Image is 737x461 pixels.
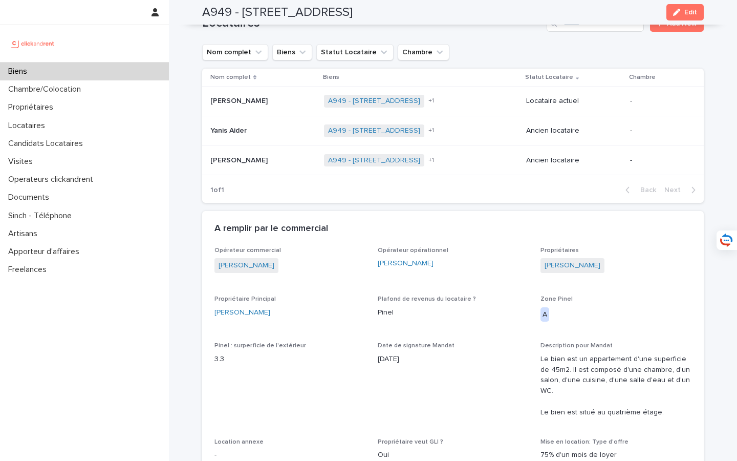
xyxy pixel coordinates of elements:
span: + 1 [428,128,434,134]
p: Propriétaires [4,102,61,112]
tr: [PERSON_NAME][PERSON_NAME] A949 - [STREET_ADDRESS] +1Ancien locataire- [202,145,704,175]
button: Biens [272,44,312,60]
span: Mise en location: Type d'offre [540,439,628,445]
p: Chambre [629,72,656,83]
p: Chambre/Colocation [4,85,89,94]
span: Description pour Mandat [540,343,613,349]
p: Artisans [4,229,46,239]
p: Biens [4,67,35,76]
span: Zone Pinel [540,296,573,302]
button: Next [660,185,704,195]
h2: A remplir par le commercial [214,223,328,235]
button: Edit [666,4,704,20]
span: Date de signature Mandat [378,343,454,349]
span: + 1 [428,98,434,104]
button: Back [617,185,660,195]
button: Nom complet [202,44,268,60]
p: 3.3 [214,354,365,365]
span: + 1 [428,157,434,163]
tr: Yanis AiderYanis Aider A949 - [STREET_ADDRESS] +1Ancien locataire- [202,116,704,145]
p: Candidats Locataires [4,139,91,149]
p: [PERSON_NAME] [210,95,270,106]
button: Chambre [398,44,449,60]
a: [PERSON_NAME] [214,307,270,318]
span: Next [664,186,687,194]
tr: [PERSON_NAME][PERSON_NAME] A949 - [STREET_ADDRESS] +1Locataire actuel- [202,87,704,116]
p: Operateurs clickandrent [4,175,101,184]
span: Opérateur commercial [214,247,281,254]
span: Location annexe [214,439,264,445]
p: Documents [4,193,57,202]
p: Sinch - Téléphone [4,211,80,221]
span: Back [634,186,656,194]
p: Oui [378,450,529,460]
p: Freelances [4,265,55,275]
span: Propriétaires [540,247,579,254]
p: Yanis Aider [210,124,249,135]
span: Opérateur opérationnel [378,247,448,254]
span: Plafond de revenus du locataire ? [378,296,476,302]
div: A [540,307,549,322]
a: A949 - [STREET_ADDRESS] [328,156,420,165]
p: - [214,450,365,460]
p: Ancien locataire [526,127,622,135]
p: Statut Locataire [525,72,573,83]
p: - [630,97,687,106]
p: Ancien locataire [526,156,622,165]
p: - [630,156,687,165]
p: Pinel [378,307,529,318]
p: [PERSON_NAME] [210,154,270,165]
p: Biens [323,72,339,83]
button: Statut Locataire [316,44,394,60]
a: A949 - [STREET_ADDRESS] [328,127,420,135]
p: Locataires [4,121,53,131]
img: UCB0brd3T0yccxBKYDjQ [8,33,58,54]
span: Edit [684,9,697,16]
p: - [630,127,687,135]
a: [PERSON_NAME] [545,260,600,271]
p: 75% d'un mois de loyer [540,450,691,460]
p: Locataire actuel [526,97,622,106]
a: [PERSON_NAME] [378,258,433,269]
span: Propriétaire veut GLI ? [378,439,443,445]
span: Pinel : surperficie de l'extérieur [214,343,306,349]
p: Apporteur d'affaires [4,247,88,257]
p: Nom complet [210,72,251,83]
p: 1 of 1 [202,178,232,203]
h2: A949 - [STREET_ADDRESS] [202,5,353,20]
p: Visites [4,157,41,166]
a: [PERSON_NAME] [219,260,274,271]
a: A949 - [STREET_ADDRESS] [328,97,420,106]
span: Propriétaire Principal [214,296,276,302]
p: Le bien est un appartement d'une superficie de 45m2. Il est composé d'une chambre, d'un salon, d'... [540,354,691,418]
p: [DATE] [378,354,529,365]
